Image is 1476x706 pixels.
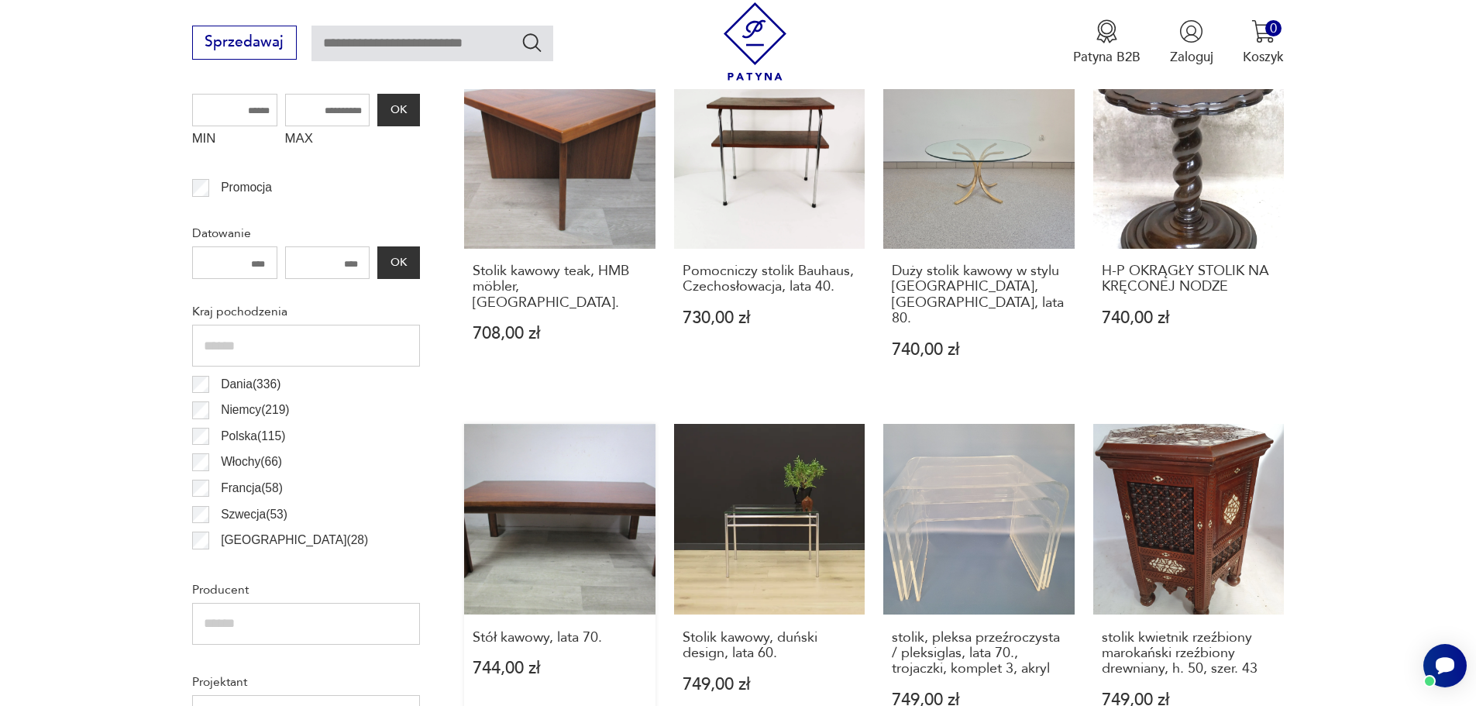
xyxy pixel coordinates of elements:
[683,310,857,326] p: 730,00 zł
[1093,57,1285,394] a: H-P OKRĄGŁY STOLIK NA KRĘCONEJ NODZEH-P OKRĄGŁY STOLIK NA KRĘCONEJ NODZE740,00 zł
[192,301,420,322] p: Kraj pochodzenia
[1243,19,1284,66] button: 0Koszyk
[1102,630,1276,677] h3: stolik kwietnik rzeźbiony marokański rzeźbiony drewniany, h. 50, szer. 43
[221,556,329,577] p: Czechosłowacja ( 21 )
[1170,19,1213,66] button: Zaloguj
[192,580,420,600] p: Producent
[192,126,277,156] label: MIN
[221,505,287,525] p: Szwecja ( 53 )
[285,126,370,156] label: MAX
[1243,48,1284,66] p: Koszyk
[1102,263,1276,295] h3: H-P OKRĄGŁY STOLIK NA KRĘCONEJ NODZE
[1073,19,1141,66] a: Ikona medaluPatyna B2B
[473,630,647,646] h3: Stół kawowy, lata 70.
[1170,48,1213,66] p: Zaloguj
[377,246,419,279] button: OK
[716,2,794,81] img: Patyna - sklep z meblami i dekoracjami vintage
[683,263,857,295] h3: Pomocniczy stolik Bauhaus, Czechosłowacja, lata 40.
[473,660,647,677] p: 744,00 zł
[192,37,297,50] a: Sprzedawaj
[192,672,420,692] p: Projektant
[221,530,368,550] p: [GEOGRAPHIC_DATA] ( 28 )
[473,263,647,311] h3: Stolik kawowy teak, HMB möbler, [GEOGRAPHIC_DATA].
[1095,19,1119,43] img: Ikona medalu
[1073,48,1141,66] p: Patyna B2B
[192,26,297,60] button: Sprzedawaj
[377,94,419,126] button: OK
[883,57,1075,394] a: Duży stolik kawowy w stylu Hollywood Regency, Niemcy, lata 80.Duży stolik kawowy w stylu [GEOGRAP...
[221,177,272,198] p: Promocja
[192,223,420,243] p: Datowanie
[1265,20,1282,36] div: 0
[1102,310,1276,326] p: 740,00 zł
[473,325,647,342] p: 708,00 zł
[1073,19,1141,66] button: Patyna B2B
[674,57,865,394] a: Pomocniczy stolik Bauhaus, Czechosłowacja, lata 40.Pomocniczy stolik Bauhaus, Czechosłowacja, lat...
[521,31,543,53] button: Szukaj
[1179,19,1203,43] img: Ikonka użytkownika
[464,57,655,394] a: Stolik kawowy teak, HMB möbler, Rörvik.Stolik kawowy teak, HMB möbler, [GEOGRAPHIC_DATA].708,00 zł
[221,374,280,394] p: Dania ( 336 )
[892,342,1066,358] p: 740,00 zł
[1423,644,1467,687] iframe: Smartsupp widget button
[221,400,289,420] p: Niemcy ( 219 )
[683,630,857,662] h3: Stolik kawowy, duński design, lata 60.
[221,478,283,498] p: Francja ( 58 )
[1251,19,1275,43] img: Ikona koszyka
[221,452,282,472] p: Włochy ( 66 )
[221,426,285,446] p: Polska ( 115 )
[892,263,1066,327] h3: Duży stolik kawowy w stylu [GEOGRAPHIC_DATA], [GEOGRAPHIC_DATA], lata 80.
[892,630,1066,677] h3: stolik, pleksa przeźroczysta / pleksiglas, lata 70., trojaczki, komplet 3, akryl
[683,677,857,693] p: 749,00 zł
